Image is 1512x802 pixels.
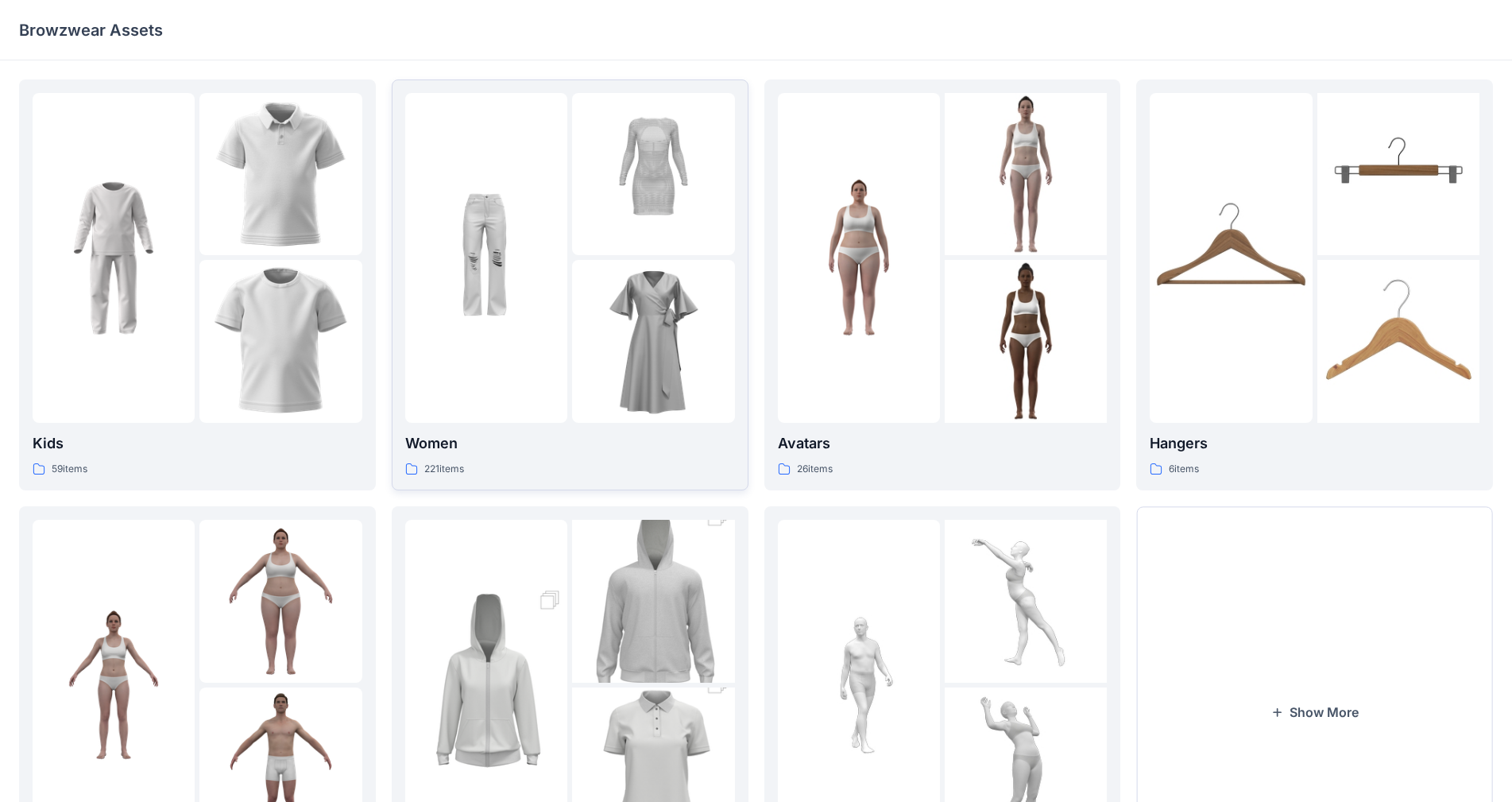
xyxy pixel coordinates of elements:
img: folder 3 [1317,260,1479,422]
img: folder 1 [1150,176,1312,339]
img: folder 2 [945,93,1107,255]
p: 26 items [797,461,833,478]
a: folder 1folder 2folder 3Women221items [392,79,748,490]
img: folder 2 [945,520,1107,682]
p: Women [405,432,735,455]
img: folder 1 [33,603,195,765]
p: 221 items [424,461,464,478]
img: folder 1 [405,176,567,339]
img: folder 2 [1317,93,1479,255]
img: folder 1 [778,603,940,765]
img: folder 3 [199,260,362,422]
p: Avatars [778,432,1108,455]
img: folder 2 [199,520,362,682]
p: 6 items [1169,461,1199,478]
img: folder 2 [199,93,362,255]
p: 59 items [52,461,87,478]
img: folder 2 [572,479,734,723]
img: folder 3 [945,260,1107,422]
a: folder 1folder 2folder 3Avatars26items [764,79,1121,490]
img: folder 3 [572,260,734,422]
p: Browzwear Assets [19,19,163,41]
img: folder 1 [778,176,940,339]
p: Hangers [1150,432,1479,455]
img: folder 1 [33,176,195,339]
img: folder 2 [572,93,734,255]
a: folder 1folder 2folder 3Kids59items [19,79,376,490]
a: folder 1folder 2folder 3Hangers6items [1136,79,1493,490]
p: Kids [33,432,362,455]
